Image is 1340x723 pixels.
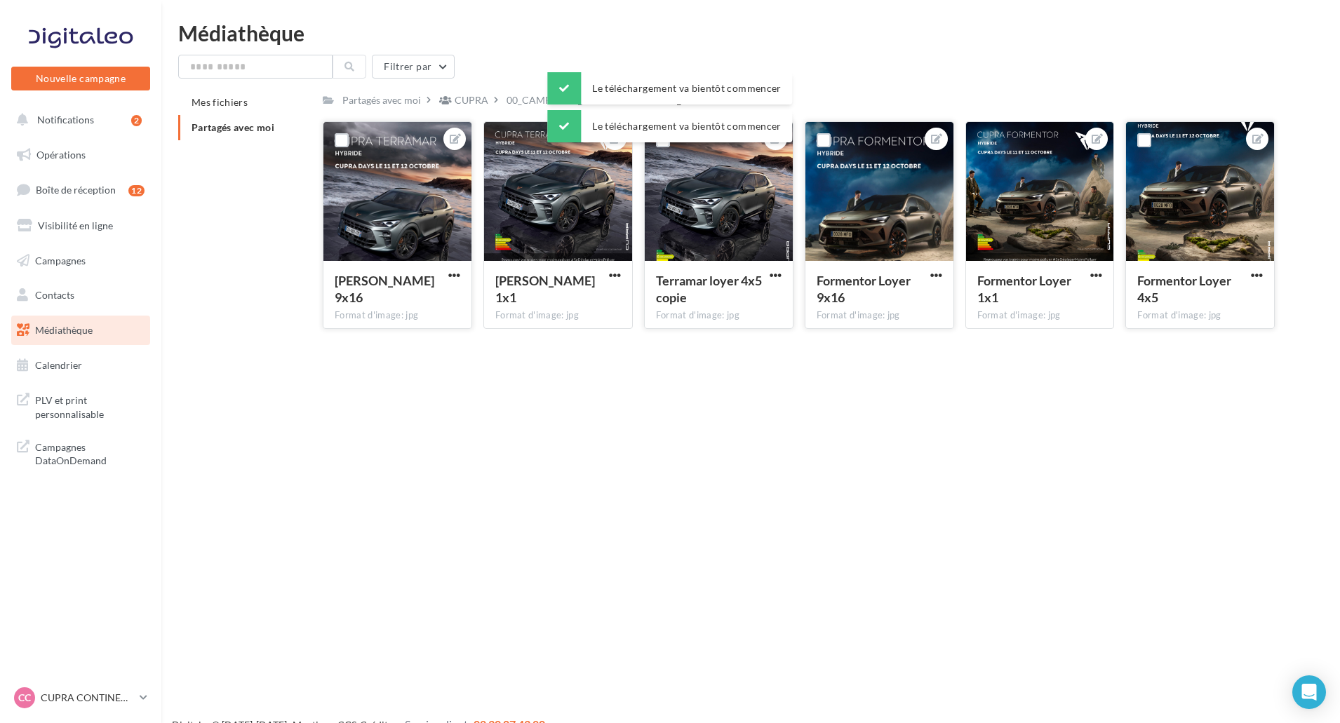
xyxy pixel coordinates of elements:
[335,273,434,305] span: Terramar Loyer 9x16
[817,273,911,305] span: Formentor Loyer 9x16
[36,149,86,161] span: Opérations
[35,289,74,301] span: Contacts
[35,359,82,371] span: Calendrier
[35,438,145,468] span: Campagnes DataOnDemand
[342,93,421,107] div: Partagés avec moi
[656,309,782,322] div: Format d'image: jpg
[8,140,153,170] a: Opérations
[1137,273,1231,305] span: Formentor Loyer 4x5
[547,72,792,104] div: Le téléchargement va bientôt commencer
[35,254,86,266] span: Campagnes
[8,105,147,135] button: Notifications 2
[35,391,145,421] span: PLV et print personnalisable
[37,114,94,126] span: Notifications
[8,385,153,426] a: PLV et print personnalisable
[35,324,93,336] span: Médiathèque
[8,175,153,205] a: Boîte de réception12
[11,67,150,90] button: Nouvelle campagne
[18,691,31,705] span: CC
[495,273,595,305] span: Terramar Loyer 1x1
[8,432,153,473] a: Campagnes DataOnDemand
[38,219,113,231] span: Visibilité en ligne
[36,184,116,196] span: Boîte de réception
[131,115,142,126] div: 2
[128,185,145,196] div: 12
[41,691,134,705] p: CUPRA CONTINENTAL
[192,96,248,108] span: Mes fichiers
[335,309,460,322] div: Format d'image: jpg
[507,93,628,107] div: 00_CAMPAGNE_OCTOBRE
[372,55,455,79] button: Filtrer par
[8,211,153,241] a: Visibilité en ligne
[178,22,1323,43] div: Médiathèque
[656,273,762,305] span: Terramar loyer 4x5 copie
[547,110,792,142] div: Le téléchargement va bientôt commencer
[817,309,942,322] div: Format d'image: jpg
[8,351,153,380] a: Calendrier
[8,316,153,345] a: Médiathèque
[8,246,153,276] a: Campagnes
[8,281,153,310] a: Contacts
[455,93,488,107] div: CUPRA
[1137,309,1263,322] div: Format d'image: jpg
[495,309,621,322] div: Format d'image: jpg
[11,684,150,711] a: CC CUPRA CONTINENTAL
[977,309,1103,322] div: Format d'image: jpg
[1292,675,1326,709] div: Open Intercom Messenger
[977,273,1071,305] span: Formentor Loyer 1x1
[192,121,274,133] span: Partagés avec moi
